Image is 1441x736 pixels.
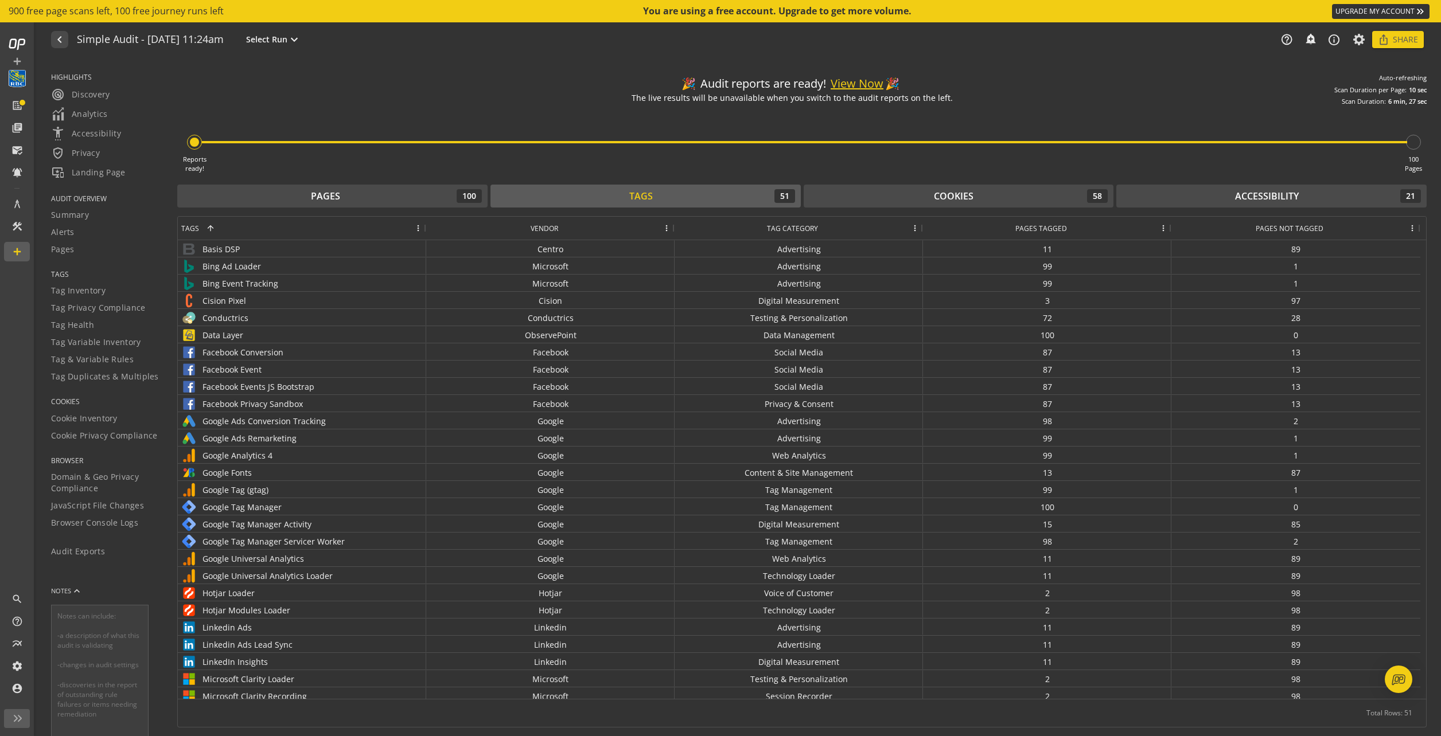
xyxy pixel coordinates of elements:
div: Technology Loader [675,601,923,618]
img: Customer Logo [9,70,26,87]
div: Hotjar Loader [181,585,423,601]
div: Google [426,515,675,532]
div: Privacy & Consent [675,395,923,412]
div: 28 [1171,309,1420,326]
button: View Now [831,76,883,92]
mat-icon: important_devices [51,166,65,179]
div: Facebook Privacy Sandbox [181,396,423,412]
mat-icon: notifications_active [11,167,23,178]
div: Conductrics [181,310,423,326]
div: 11 [923,240,1171,257]
div: Google [426,464,675,480]
img: Linkedin Ads [181,620,197,635]
div: Hotjar Modules Loader [181,602,423,618]
div: 1 [1171,257,1420,274]
div: 99 [923,429,1171,446]
span: Cookie Inventory [51,413,118,424]
div: Advertising [675,275,923,291]
span: Cookie Privacy Compliance [51,430,158,441]
div: 2 [1171,412,1420,429]
img: Google Fonts [181,465,197,480]
div: 89 [1171,618,1420,635]
div: 11 [923,618,1171,635]
img: Google Universal Analytics Loader [181,568,197,584]
div: 13 [1171,343,1420,360]
span: TAGS [51,269,163,279]
div: Facebook Conversion [181,344,423,361]
div: Hotjar [426,601,675,618]
div: Digital Measurement [675,653,923,670]
div: Reports ready! [183,155,207,173]
div: Social Media [675,343,923,360]
mat-icon: search [11,593,23,605]
div: 2 [923,601,1171,618]
mat-icon: ios_share [1378,34,1389,45]
button: Cookies58 [804,185,1114,208]
mat-icon: help_outline [1280,33,1293,46]
span: Tag Variable Inventory [51,336,141,348]
div: Open Intercom Messenger [1385,665,1412,693]
div: 98 [1171,670,1420,687]
img: LinkedIn Insights [181,654,197,670]
img: Linkedin Ads Lead Sync [181,637,197,652]
div: Google Tag (gtag) [181,481,423,498]
div: Social Media [675,378,923,394]
div: 87 [923,361,1171,377]
div: Advertising [675,636,923,652]
div: 2 [923,584,1171,601]
span: Share [1393,29,1418,50]
div: Google [426,429,675,446]
mat-icon: construction [11,221,23,232]
span: Summary [51,209,89,221]
div: 100 [457,189,482,203]
div: Bing Ad Loader [181,258,423,275]
button: Pages100 [177,185,488,208]
img: Data Layer [181,327,197,343]
div: 89 [1171,240,1420,257]
div: Linkedin [426,653,675,670]
div: Data Management [675,326,923,343]
button: Accessibility21 [1116,185,1427,208]
div: Microsoft [426,687,675,704]
h1: Simple Audit - 08 October 2025 | 11:24am [77,34,224,46]
div: Linkedin Ads Lead Sync [181,636,423,653]
div: Total Rows: 51 [1366,699,1412,727]
div: Testing & Personalization [675,309,923,326]
div: 89 [1171,567,1420,584]
mat-icon: keyboard_double_arrow_right [1415,6,1426,17]
div: Google [426,447,675,463]
div: Conductrics [426,309,675,326]
div: Advertising [675,257,923,274]
mat-icon: architecture [11,198,23,210]
div: 1 [1171,481,1420,498]
span: Tag Inventory [51,285,106,296]
div: Web Analytics [675,550,923,566]
div: Tags [629,190,653,203]
div: 13 [923,464,1171,480]
div: Google Ads Remarketing [181,430,423,447]
div: Cision Pixel [181,292,423,309]
div: Content & Site Management [675,464,923,480]
span: Analytics [51,107,108,121]
img: Bing Ad Loader [181,259,197,274]
span: Pages [51,244,75,255]
img: Microsoft Clarity Recording [181,688,197,704]
div: Digital Measurement [675,292,923,308]
a: UPGRADE MY ACCOUNT [1332,4,1430,19]
div: 98 [923,412,1171,429]
div: 99 [923,481,1171,498]
div: Google Tag Manager Servicer Worker [181,533,423,550]
div: Hotjar [426,584,675,601]
div: Session Recorder [675,687,923,704]
div: 2 [923,670,1171,687]
span: Landing Page [51,166,126,179]
div: 1 [1171,447,1420,463]
span: BROWSER [51,456,163,465]
div: Pages [311,190,340,203]
img: Google Ads Conversion Tracking [181,413,197,429]
div: 6 min, 27 sec [1388,97,1427,106]
mat-icon: list_alt [11,100,23,111]
div: 97 [1171,292,1420,308]
div: 15 [923,515,1171,532]
div: 58 [1087,189,1108,203]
